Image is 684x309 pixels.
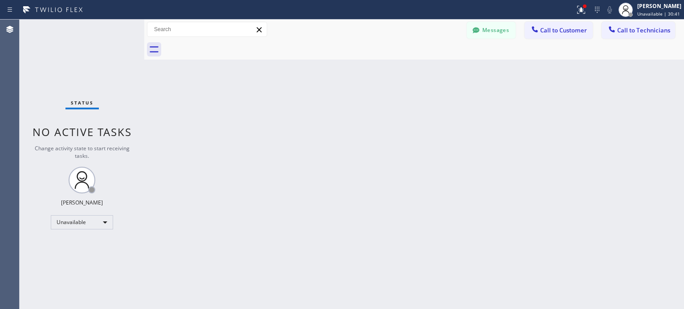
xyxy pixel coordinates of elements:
span: Unavailable | 30:41 [637,11,680,17]
span: Status [71,100,94,106]
span: No active tasks [33,124,132,139]
span: Call to Customer [540,26,587,34]
input: Search [147,22,267,36]
button: Call to Customer [525,22,593,39]
span: Change activity state to start receiving tasks. [35,144,130,160]
div: Unavailable [51,215,113,229]
button: Call to Technicians [602,22,675,39]
span: Call to Technicians [617,26,670,34]
button: Mute [603,4,616,16]
div: [PERSON_NAME] [61,199,103,206]
button: Messages [467,22,516,39]
div: [PERSON_NAME] [637,2,681,10]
